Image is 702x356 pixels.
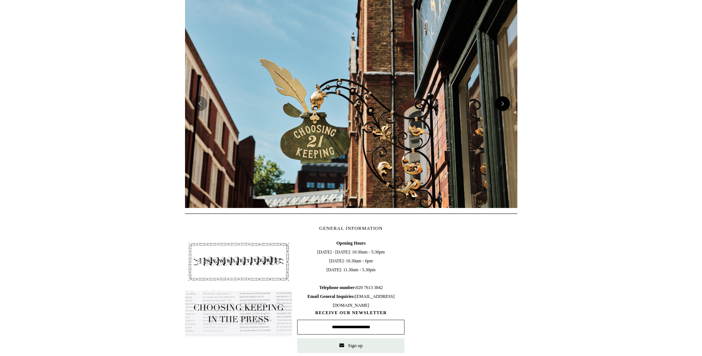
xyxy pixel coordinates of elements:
[308,294,394,308] span: [EMAIL_ADDRESS][DOMAIN_NAME]
[297,239,404,310] span: [DATE] - [DATE]: 10:30am - 5:30pm [DATE]: 10.30am - 6pm [DATE]: 11.30am - 5.30pm 020 7613 3842
[308,294,355,299] b: Email General Inquiries:
[355,285,356,290] b: :
[297,338,404,353] button: Sign up
[336,206,344,208] button: Page 1
[185,291,292,337] img: pf-635a2b01-aa89-4342-bbcd-4371b60f588c--In-the-press-Button_1200x.jpg
[185,239,292,285] img: pf-4db91bb9--1305-Newsletter-Button_1200x.jpg
[410,239,517,350] iframe: google_map
[359,206,366,208] button: Page 3
[192,96,207,111] button: Previous
[348,343,363,348] span: Sign up
[297,310,404,316] span: RECEIVE OUR NEWSLETTER
[319,225,383,231] span: GENERAL INFORMATION
[495,96,510,111] button: Next
[347,206,355,208] button: Page 2
[319,285,356,290] b: Telephone number
[336,241,366,246] b: Opening Hours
